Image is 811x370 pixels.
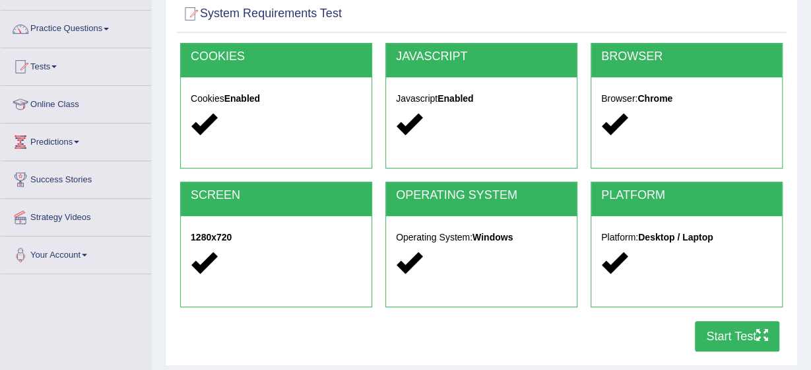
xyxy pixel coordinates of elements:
h2: COOKIES [191,50,362,63]
h5: Browser: [601,94,772,104]
a: Practice Questions [1,11,151,44]
h2: SCREEN [191,189,362,202]
a: Your Account [1,237,151,270]
strong: Enabled [224,93,260,104]
h2: JAVASCRIPT [396,50,567,63]
a: Strategy Videos [1,199,151,232]
h5: Operating System: [396,233,567,242]
h2: OPERATING SYSTEM [396,189,567,202]
strong: Chrome [637,93,672,104]
button: Start Test [695,321,779,351]
strong: Enabled [438,93,473,104]
h5: Javascript [396,94,567,104]
a: Online Class [1,86,151,119]
h2: System Requirements Test [180,4,342,24]
h2: PLATFORM [601,189,772,202]
h5: Cookies [191,94,362,104]
a: Success Stories [1,161,151,194]
a: Tests [1,48,151,81]
h2: BROWSER [601,50,772,63]
strong: 1280x720 [191,232,232,242]
strong: Desktop / Laptop [638,232,713,242]
strong: Windows [472,232,513,242]
a: Predictions [1,124,151,157]
h5: Platform: [601,233,772,242]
